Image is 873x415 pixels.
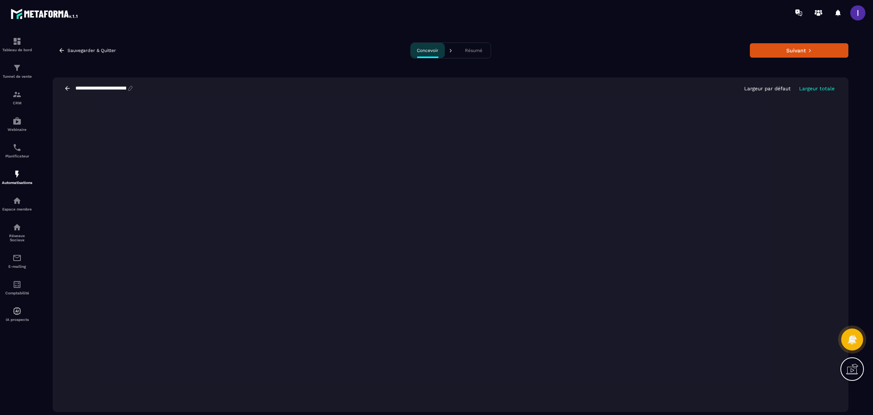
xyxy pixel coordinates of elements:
p: Planificateur [2,154,32,158]
p: Tableau de bord [2,48,32,52]
a: formationformationCRM [2,84,32,111]
button: Largeur totale [797,85,837,92]
p: Espace membre [2,207,32,211]
img: social-network [13,223,22,232]
a: automationsautomationsAutomatisations [2,164,32,190]
img: email [13,253,22,263]
button: Sauvegarder & Quitter [53,44,122,57]
button: Résumé [457,43,491,58]
button: Concevoir [411,43,445,58]
img: formation [13,63,22,72]
p: Webinaire [2,127,32,132]
img: formation [13,37,22,46]
a: social-networksocial-networkRéseaux Sociaux [2,217,32,248]
a: emailemailE-mailing [2,248,32,274]
a: schedulerschedulerPlanificateur [2,137,32,164]
a: automationsautomationsWebinaire [2,111,32,137]
a: accountantaccountantComptabilité [2,274,32,301]
p: Comptabilité [2,291,32,295]
p: Largeur totale [799,86,835,91]
p: Concevoir [417,48,438,53]
a: formationformationTableau de bord [2,31,32,58]
p: Automatisations [2,181,32,185]
p: Largeur par défaut [744,86,791,91]
p: Tunnel de vente [2,74,32,79]
p: CRM [2,101,32,105]
button: Suivant [750,43,848,58]
img: scheduler [13,143,22,152]
button: Largeur par défaut [742,85,793,92]
p: E-mailing [2,264,32,269]
img: logo [11,7,79,20]
p: IA prospects [2,318,32,322]
img: automations [13,170,22,179]
p: Réseaux Sociaux [2,234,32,242]
img: formation [13,90,22,99]
p: Résumé [465,48,482,53]
img: automations [13,116,22,126]
img: accountant [13,280,22,289]
a: automationsautomationsEspace membre [2,190,32,217]
a: formationformationTunnel de vente [2,58,32,84]
img: automations [13,196,22,205]
img: automations [13,307,22,316]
